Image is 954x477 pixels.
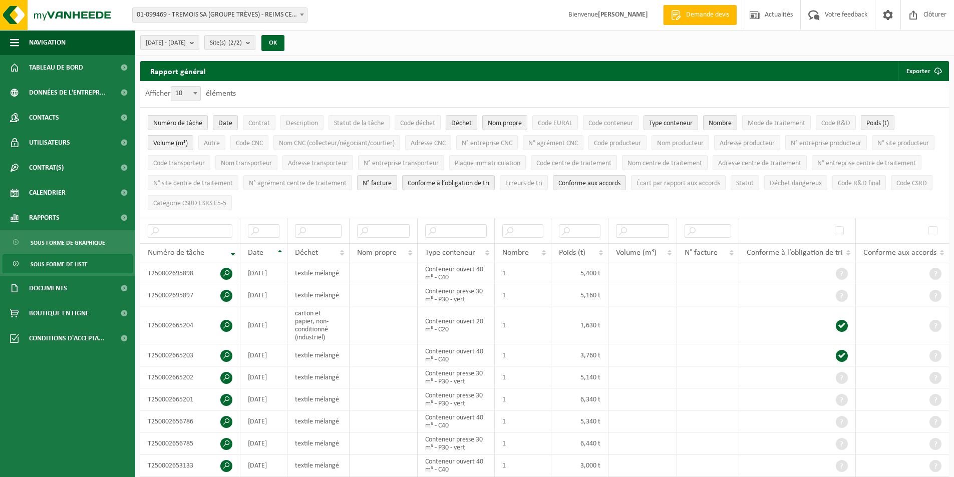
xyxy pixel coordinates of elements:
[29,30,66,55] span: Navigation
[204,35,255,50] button: Site(s)(2/2)
[287,262,350,284] td: textile mélangé
[148,155,210,170] button: Code transporteurCode transporteur: Activate to sort
[866,120,889,127] span: Poids (t)
[240,454,287,476] td: [DATE]
[495,344,551,366] td: 1
[411,140,446,147] span: Adresse CNC
[495,284,551,306] td: 1
[145,90,236,98] label: Afficher éléments
[551,388,608,410] td: 6,340 t
[418,432,495,454] td: Conteneur presse 30 m³ - P30 - vert
[891,175,932,190] button: Code CSRDCode CSRD: Activate to sort
[684,10,732,20] span: Demande devis
[210,36,242,51] span: Site(s)
[785,135,867,150] button: N° entreprise producteurN° entreprise producteur: Activate to sort
[455,160,520,167] span: Plaque immatriculation
[703,115,737,130] button: NombreNombre: Activate to sort
[418,366,495,388] td: Conteneur presse 30 m³ - P30 - vert
[31,255,88,274] span: Sous forme de liste
[663,5,737,25] a: Demande devis
[583,115,639,130] button: Code conteneurCode conteneur: Activate to sort
[631,175,726,190] button: Écart par rapport aux accordsÉcart par rapport aux accords: Activate to sort
[551,284,608,306] td: 5,160 t
[249,180,347,187] span: N° agrément centre de traitement
[171,87,200,101] span: 10
[523,135,583,150] button: N° agrément CNCN° agrément CNC: Activate to sort
[495,388,551,410] td: 1
[495,306,551,344] td: 1
[622,155,708,170] button: Nom centre de traitementNom centre de traitement: Activate to sort
[357,249,397,257] span: Nom propre
[551,454,608,476] td: 3,000 t
[295,249,318,257] span: Déchet
[863,249,936,257] span: Conforme aux accords
[280,115,324,130] button: DescriptionDescription: Activate to sort
[240,306,287,344] td: [DATE]
[29,80,106,105] span: Données de l'entrepr...
[551,344,608,366] td: 3,760 t
[764,175,827,190] button: Déchet dangereux : Activate to sort
[402,175,495,190] button: Conforme à l’obligation de tri : Activate to sort
[872,135,934,150] button: N° site producteurN° site producteur : Activate to sort
[588,135,647,150] button: Code producteurCode producteur: Activate to sort
[364,160,439,167] span: N° entreprise transporteur
[594,140,641,147] span: Code producteur
[742,115,811,130] button: Mode de traitementMode de traitement: Activate to sort
[713,155,807,170] button: Adresse centre de traitementAdresse centre de traitement: Activate to sort
[598,11,648,19] strong: [PERSON_NAME]
[898,61,948,81] button: Exporter
[528,140,578,147] span: N° agrément CNC
[446,115,477,130] button: DéchetDéchet: Activate to sort
[140,410,240,432] td: T250002656786
[287,410,350,432] td: textile mélangé
[505,180,542,187] span: Erreurs de tri
[230,135,268,150] button: Code CNCCode CNC: Activate to sort
[287,388,350,410] td: textile mélangé
[140,388,240,410] td: T250002665201
[770,180,822,187] span: Déchet dangereux
[3,233,133,252] a: Sous forme de graphique
[418,454,495,476] td: Conteneur ouvert 40 m³ - C40
[240,344,287,366] td: [DATE]
[627,160,702,167] span: Nom centre de traitement
[215,155,277,170] button: Nom transporteurNom transporteur: Activate to sort
[536,160,611,167] span: Code centre de traitement
[140,454,240,476] td: T250002653133
[896,180,927,187] span: Code CSRD
[204,140,220,147] span: Autre
[736,180,754,187] span: Statut
[287,284,350,306] td: textile mélangé
[551,366,608,388] td: 5,140 t
[418,344,495,366] td: Conteneur ouvert 40 m³ - C40
[240,432,287,454] td: [DATE]
[198,135,225,150] button: AutreAutre: Activate to sort
[3,254,133,273] a: Sous forme de liste
[551,306,608,344] td: 1,630 t
[148,249,204,257] span: Numéro de tâche
[171,86,201,101] span: 10
[502,249,529,257] span: Nombre
[363,180,392,187] span: N° facture
[425,249,475,257] span: Type conteneur
[531,155,617,170] button: Code centre de traitementCode centre de traitement: Activate to sort
[29,155,64,180] span: Contrat(s)
[685,249,718,257] span: N° facture
[838,180,880,187] span: Code R&D final
[709,120,732,127] span: Nombre
[146,36,186,51] span: [DATE] - [DATE]
[816,115,856,130] button: Code R&DCode R&amp;D: Activate to sort
[287,454,350,476] td: textile mélangé
[148,195,232,210] button: Catégorie CSRD ESRS E5-5Catégorie CSRD ESRS E5-5: Activate to sort
[221,160,272,167] span: Nom transporteur
[588,120,633,127] span: Code conteneur
[418,410,495,432] td: Conteneur ouvert 40 m³ - C40
[538,120,572,127] span: Code EURAL
[495,410,551,432] td: 1
[148,135,193,150] button: Volume (m³)Volume (m³): Activate to sort
[148,115,208,130] button: Numéro de tâcheNuméro de tâche: Activate to remove sorting
[488,120,522,127] span: Nom propre
[240,410,287,432] td: [DATE]
[140,61,216,81] h2: Rapport général
[652,135,709,150] button: Nom producteurNom producteur: Activate to sort
[29,180,66,205] span: Calendrier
